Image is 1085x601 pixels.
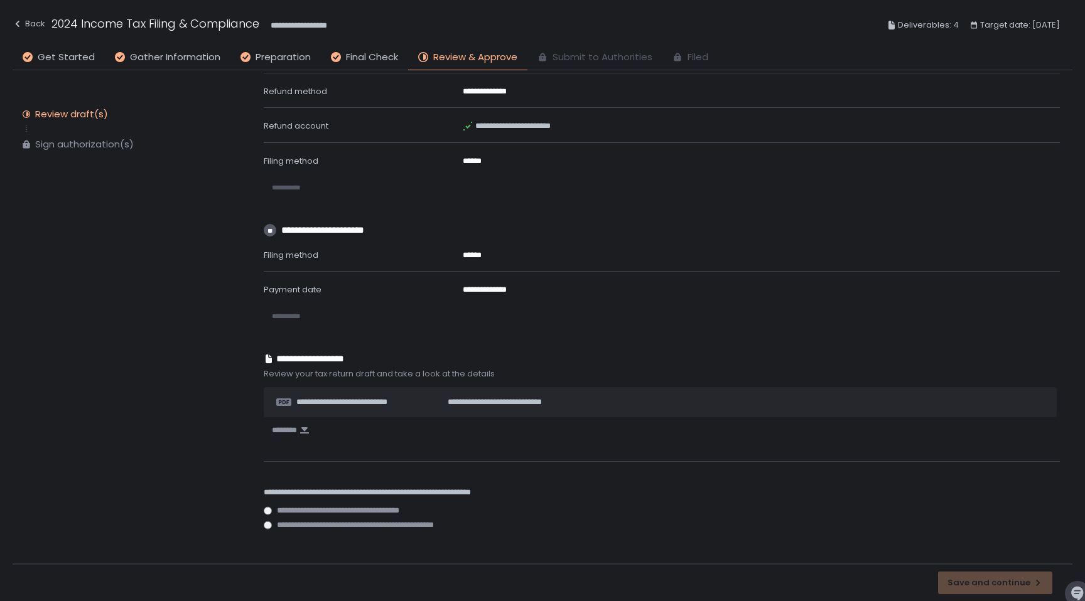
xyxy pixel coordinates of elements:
span: Filing method [264,155,318,167]
span: Filing method [264,249,318,261]
div: Back [13,16,45,31]
span: Final Check [346,50,398,65]
span: Gather Information [130,50,220,65]
span: Filed [688,50,708,65]
span: Preparation [256,50,311,65]
button: Back [13,15,45,36]
span: Review & Approve [433,50,517,65]
span: Review your tax return draft and take a look at the details [264,368,1060,380]
h1: 2024 Income Tax Filing & Compliance [51,15,259,32]
span: Refund method [264,85,327,97]
div: Sign authorization(s) [35,138,134,151]
div: Review draft(s) [35,108,108,120]
span: Submit to Authorities [553,50,652,65]
span: Target date: [DATE] [980,18,1060,33]
span: Deliverables: 4 [898,18,959,33]
span: Refund account [264,120,328,132]
span: Get Started [38,50,95,65]
span: Payment date [264,284,321,295]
